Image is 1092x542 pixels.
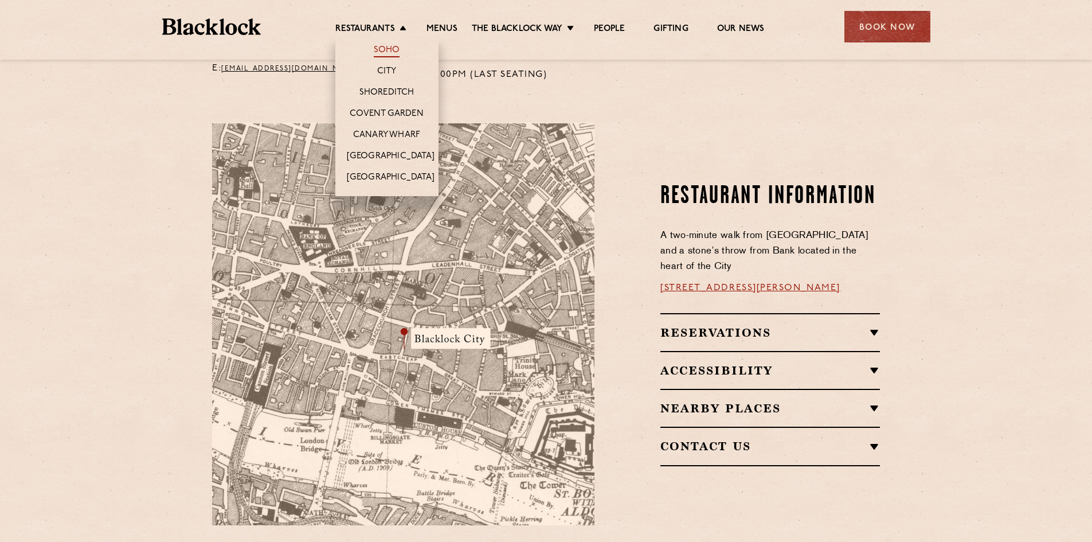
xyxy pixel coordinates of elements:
[426,24,457,36] a: Menus
[347,172,435,185] a: [GEOGRAPHIC_DATA]
[471,419,632,526] img: svg%3E
[660,228,880,275] p: A two-minute walk from [GEOGRAPHIC_DATA] and a stone’s throw from Bank located in the heart of th...
[844,11,930,42] div: Book Now
[594,24,625,36] a: People
[374,45,400,57] a: Soho
[212,61,366,76] p: E:
[660,182,880,211] h2: Restaurant Information
[717,24,765,36] a: Our News
[221,65,358,72] a: [EMAIL_ADDRESS][DOMAIN_NAME]
[353,130,420,142] a: Canary Wharf
[162,18,261,35] img: BL_Textured_Logo-footer-cropped.svg
[359,87,414,100] a: Shoreditch
[377,66,397,79] a: City
[350,108,424,121] a: Covent Garden
[653,24,688,36] a: Gifting
[660,439,880,453] h2: Contact Us
[660,401,880,415] h2: Nearby Places
[383,68,547,83] p: 11:45am - 8:00pm (Last Seating)
[335,24,395,36] a: Restaurants
[660,364,880,377] h2: Accessibility
[472,24,562,36] a: The Blacklock Way
[660,326,880,340] h2: Reservations
[347,151,435,163] a: [GEOGRAPHIC_DATA]
[660,283,840,293] a: [STREET_ADDRESS][PERSON_NAME]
